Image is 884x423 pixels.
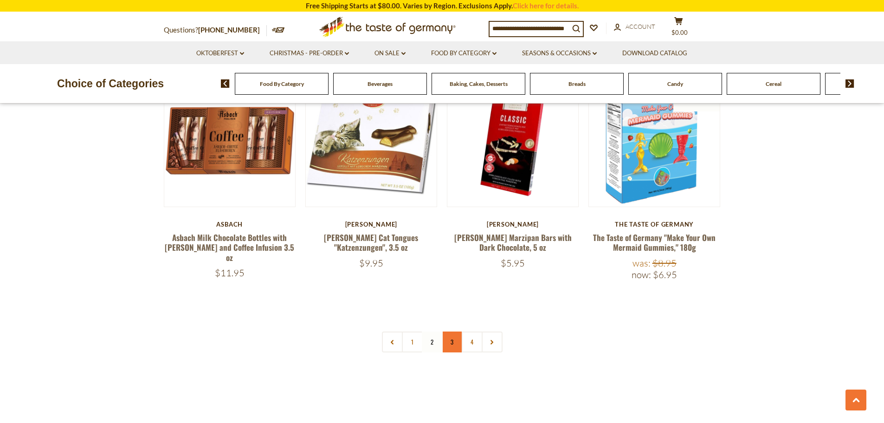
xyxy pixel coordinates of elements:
a: Download Catalog [622,48,687,59]
a: Click here for details. [513,1,579,10]
a: Beverages [368,80,393,87]
a: Breads [568,80,586,87]
img: next arrow [845,79,854,88]
img: Carstens Luebecker Marzipan Bars with Dark Chocolate, 5 oz [447,75,579,207]
a: [PERSON_NAME] Marzipan Bars with Dark Chocolate, 5 oz [454,232,572,253]
span: $9.95 [359,257,383,269]
a: Seasons & Occasions [522,48,597,59]
span: $5.95 [501,257,525,269]
span: Account [626,23,655,30]
p: Questions? [164,24,267,36]
button: $0.00 [665,17,693,40]
div: The Taste of Germany [588,221,721,228]
div: [PERSON_NAME] [305,221,438,228]
a: On Sale [374,48,406,59]
div: [PERSON_NAME] [447,221,579,228]
div: Asbach [164,221,296,228]
a: [PERSON_NAME] Cat Tongues "Katzenzungen", 3.5 oz [324,232,418,253]
a: Cereal [766,80,781,87]
img: previous arrow [221,79,230,88]
img: Carstens Marzipan Cat Tongues "Katzenzungen", 3.5 oz [306,75,437,207]
a: Oktoberfest [196,48,244,59]
label: Now: [632,269,651,280]
a: 4 [462,332,483,352]
a: Christmas - PRE-ORDER [270,48,349,59]
img: The Taste of Germany "Make Your Own Mermaid Gummies," 180g [589,75,720,207]
span: $11.95 [215,267,245,279]
a: Candy [667,80,683,87]
a: Asbach Milk Chocolate Bottles with [PERSON_NAME] and Coffee Infusion 3.5 oz [165,232,294,263]
a: 1 [402,332,423,352]
a: 3 [442,332,463,352]
a: Baking, Cakes, Desserts [450,80,508,87]
a: [PHONE_NUMBER] [198,26,260,34]
a: Account [614,22,655,32]
a: Food By Category [260,80,304,87]
label: Was: [632,257,651,269]
span: $8.95 [652,257,677,269]
a: Food By Category [431,48,497,59]
span: $6.95 [653,269,677,280]
img: Asbach Milk Chocolate Bottles with Brandy and Coffee Infusion 3.5 oz [164,75,296,207]
a: The Taste of Germany "Make Your Own Mermaid Gummies," 180g [593,232,716,253]
span: $0.00 [671,29,688,36]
